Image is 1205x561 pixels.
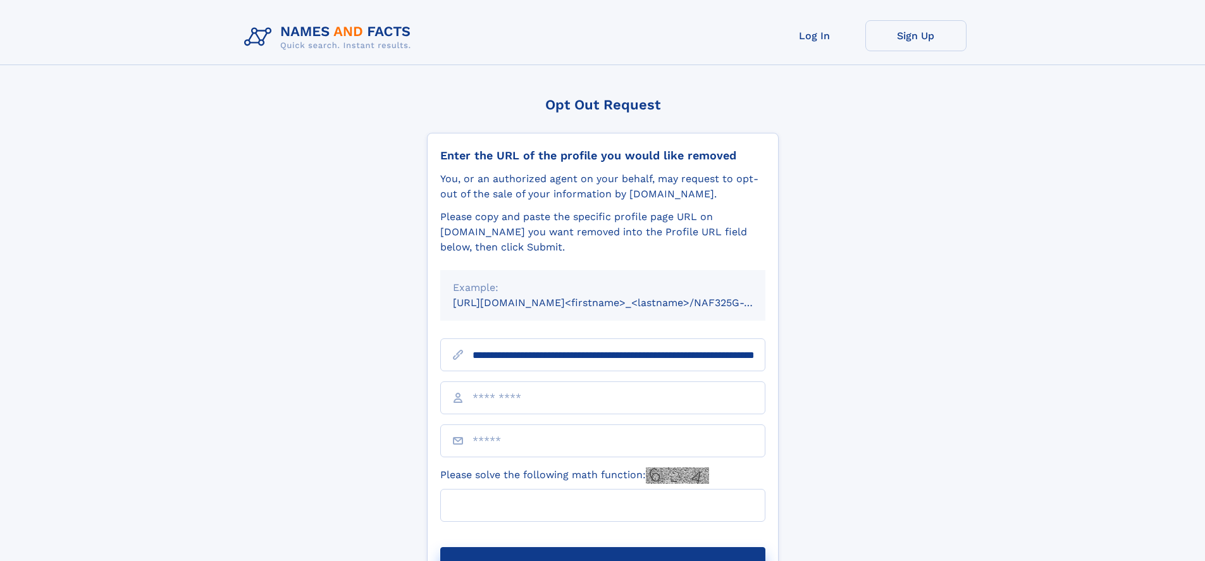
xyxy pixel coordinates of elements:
[440,149,765,163] div: Enter the URL of the profile you would like removed
[427,97,779,113] div: Opt Out Request
[239,20,421,54] img: Logo Names and Facts
[440,209,765,255] div: Please copy and paste the specific profile page URL on [DOMAIN_NAME] you want removed into the Pr...
[440,171,765,202] div: You, or an authorized agent on your behalf, may request to opt-out of the sale of your informatio...
[865,20,967,51] a: Sign Up
[453,297,789,309] small: [URL][DOMAIN_NAME]<firstname>_<lastname>/NAF325G-xxxxxxxx
[440,467,709,484] label: Please solve the following math function:
[764,20,865,51] a: Log In
[453,280,753,295] div: Example:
